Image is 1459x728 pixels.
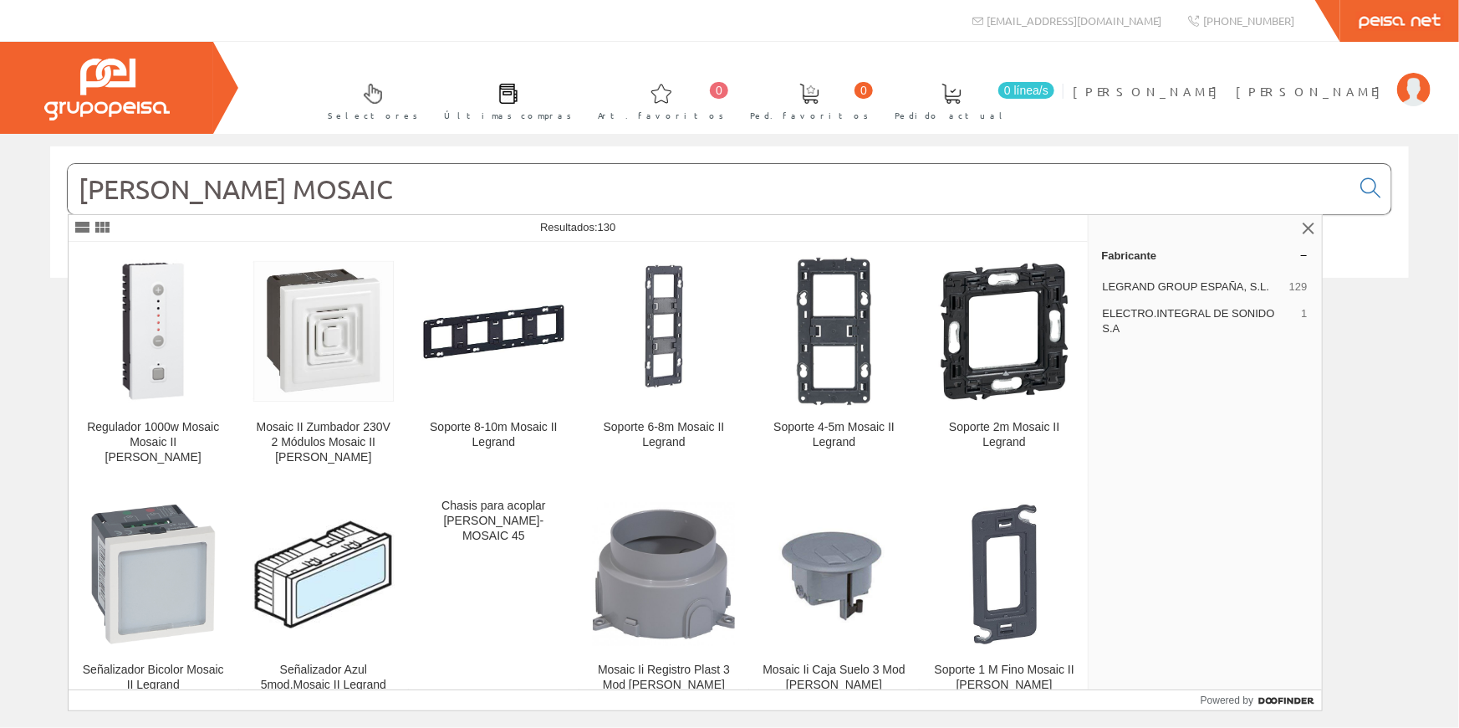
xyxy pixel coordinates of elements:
div: Soporte 2m Mosaic II Legrand [933,420,1076,450]
span: 1 [1301,306,1307,336]
span: Pedido actual [895,107,1008,124]
a: Chasis para acoplar [PERSON_NAME]-MOSAIC 45 [409,485,579,712]
img: Mosaic II Zumbador 230V 2 Módulos Mosaic II Legrand [253,261,395,402]
a: Soporte 6-8m Mosaic II Legrand Soporte 6-8m Mosaic II Legrand [579,243,749,484]
div: Soporte 8-10m Mosaic II Legrand [422,420,565,450]
span: LEGRAND GROUP ESPAÑA, S.L. [1103,279,1283,295]
span: Ped. favoritos [750,107,869,124]
span: 0 [710,82,728,99]
div: Regulador 1000w Mosaic Mosaic II [PERSON_NAME] [82,420,225,465]
img: Señalizador Bicolor Mosaic II Legrand [82,503,225,646]
span: [PERSON_NAME] [PERSON_NAME] [1073,83,1389,100]
a: Últimas compras [427,69,580,131]
a: Fabricante [1089,242,1322,269]
img: Soporte 8-10m Mosaic II Legrand [422,302,565,360]
img: Soporte 6-8m Mosaic II Legrand [628,256,700,407]
span: ELECTRO.INTEGRAL DE SONIDO S.A [1103,306,1295,336]
div: Chasis para acoplar [PERSON_NAME]-MOSAIC 45 [422,499,565,544]
div: Soporte 6-8m Mosaic II Legrand [593,420,736,450]
span: Últimas compras [444,107,572,124]
img: Soporte 4-5m Mosaic II Legrand [796,256,872,407]
a: Señalizador Bicolor Mosaic II Legrand Señalizador Bicolor Mosaic II Legrand [69,485,238,712]
div: Mosaic II Zumbador 230V 2 Módulos Mosaic II [PERSON_NAME] [253,420,395,465]
a: Regulador 1000w Mosaic Mosaic II Legrand Regulador 1000w Mosaic Mosaic II [PERSON_NAME] [69,243,238,484]
img: Soporte 1 M Fino Mosaic II Legrand [933,503,1076,646]
div: Señalizador Bicolor Mosaic II Legrand [82,663,225,693]
div: Soporte 1 M Fino Mosaic II [PERSON_NAME] [933,663,1076,693]
span: Resultados: [540,221,615,233]
a: Señalizador Azul 5mod.Mosaic II Legrand Señalizador Azul 5mod.Mosaic II Legrand [239,485,409,712]
img: Soporte 2m Mosaic II Legrand [934,256,1075,407]
div: Mosaic Ii Registro Plast 3 Mod [PERSON_NAME] [593,663,736,693]
a: Mosaic II Zumbador 230V 2 Módulos Mosaic II Legrand Mosaic II Zumbador 230V 2 Módulos Mosaic II [... [239,243,409,484]
a: Soporte 4-5m Mosaic II Legrand Soporte 4-5m Mosaic II Legrand [749,243,919,484]
img: Mosaic Ii Caja Suelo 3 Mod legrand [763,503,905,646]
div: © Grupo Peisa [50,299,1409,313]
img: Grupo Peisa [44,59,170,120]
img: Señalizador Azul 5mod.Mosaic II Legrand [253,503,395,646]
a: Powered by [1201,690,1322,710]
span: 130 [598,221,616,233]
span: 0 línea/s [998,82,1054,99]
span: Powered by [1201,693,1253,708]
a: Soporte 1 M Fino Mosaic II Legrand Soporte 1 M Fino Mosaic II [PERSON_NAME] [920,485,1089,712]
span: [PHONE_NUMBER] [1203,13,1294,28]
span: 0 [854,82,873,99]
a: Soporte 8-10m Mosaic II Legrand Soporte 8-10m Mosaic II Legrand [409,243,579,484]
img: Mosaic Ii Registro Plast 3 Mod legrand [593,503,736,646]
a: Soporte 2m Mosaic II Legrand Soporte 2m Mosaic II Legrand [920,243,1089,484]
span: [EMAIL_ADDRESS][DOMAIN_NAME] [987,13,1162,28]
span: Selectores [328,107,418,124]
a: Selectores [311,69,426,131]
div: Señalizador Azul 5mod.Mosaic II Legrand [253,663,395,693]
div: Mosaic Ii Caja Suelo 3 Mod [PERSON_NAME] [763,663,905,693]
a: Mosaic Ii Registro Plast 3 Mod legrand Mosaic Ii Registro Plast 3 Mod [PERSON_NAME] [579,485,749,712]
img: Regulador 1000w Mosaic Mosaic II Legrand [82,260,225,403]
div: Soporte 4-5m Mosaic II Legrand [763,420,905,450]
a: [PERSON_NAME] [PERSON_NAME] [1073,69,1431,85]
span: 129 [1289,279,1308,295]
a: Mosaic Ii Caja Suelo 3 Mod legrand Mosaic Ii Caja Suelo 3 Mod [PERSON_NAME] [749,485,919,712]
input: Buscar... [68,164,1350,214]
span: Art. favoritos [598,107,724,124]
